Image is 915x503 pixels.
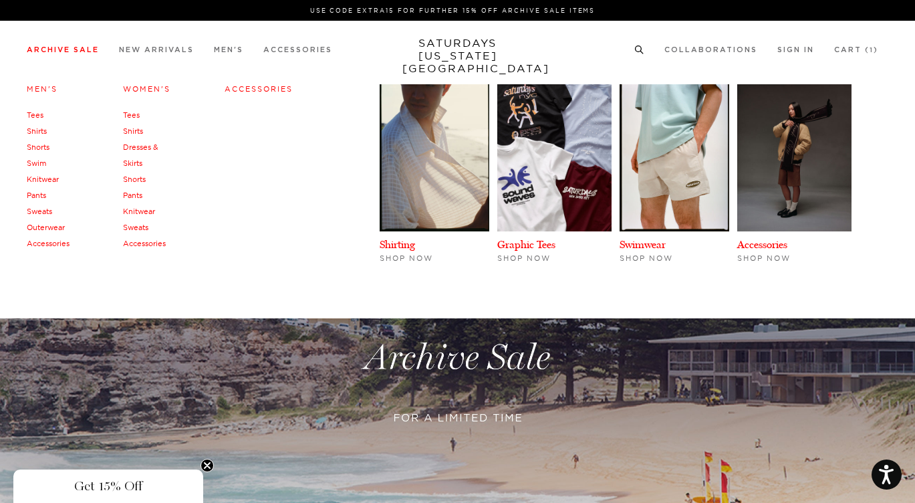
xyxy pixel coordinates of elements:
p: Use Code EXTRA15 for Further 15% Off Archive Sale Items [32,5,873,15]
a: Shirts [123,126,143,136]
a: Sign In [777,46,814,54]
a: Shorts [27,142,49,152]
a: Sweats [27,207,52,216]
a: SATURDAYS[US_STATE][GEOGRAPHIC_DATA] [402,37,513,75]
small: 1 [870,47,874,54]
a: Knitwear [123,207,155,216]
a: Swim [27,159,46,168]
a: Shirting [380,238,415,251]
a: Pants [27,191,46,200]
a: Collaborations [664,46,757,54]
a: Accessories [225,84,293,94]
a: Women's [123,84,170,94]
a: Outerwear [27,223,65,232]
a: Shirts [27,126,47,136]
a: Accessories [737,238,787,251]
a: Knitwear [27,175,59,184]
button: Close teaser [201,459,214,472]
a: New Arrivals [119,46,194,54]
a: Shorts [123,175,146,184]
a: Cart (1) [834,46,878,54]
div: Get 15% OffClose teaser [13,470,203,503]
a: Pants [123,191,142,200]
a: Sweats [123,223,148,232]
a: Graphic Tees [497,238,555,251]
a: Archive Sale [27,46,99,54]
a: Tees [123,110,140,120]
a: Accessories [263,46,332,54]
a: Accessories [123,239,166,248]
span: Get 15% Off [74,478,142,494]
a: Men's [214,46,243,54]
a: Tees [27,110,43,120]
a: Dresses & Skirts [123,142,158,168]
a: Accessories [27,239,70,248]
a: Swimwear [620,238,666,251]
a: Men's [27,84,57,94]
